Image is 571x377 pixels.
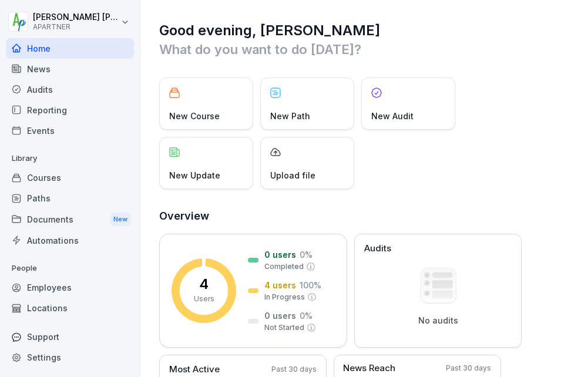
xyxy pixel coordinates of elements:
[264,248,296,261] p: 0 users
[6,298,134,318] a: Locations
[264,309,296,322] p: 0 users
[199,277,209,291] p: 4
[159,40,553,59] p: What do you want to do [DATE]?
[300,248,313,261] p: 0 %
[6,208,134,230] div: Documents
[418,315,458,326] p: No audits
[6,188,134,208] a: Paths
[6,277,134,298] a: Employees
[6,79,134,100] a: Audits
[6,259,134,278] p: People
[6,100,134,120] a: Reporting
[264,261,304,272] p: Completed
[6,230,134,251] a: Automations
[33,23,119,31] p: APARTNER
[300,279,321,291] p: 100 %
[169,169,220,181] p: New Update
[343,362,395,375] p: News Reach
[194,294,214,304] p: Users
[270,110,310,122] p: New Path
[169,363,220,376] p: Most Active
[33,12,119,22] p: [PERSON_NAME] [PERSON_NAME]
[159,21,553,40] h1: Good evening, [PERSON_NAME]
[271,364,317,375] p: Past 30 days
[6,167,134,188] a: Courses
[264,322,304,333] p: Not Started
[110,213,130,226] div: New
[6,59,134,79] a: News
[6,120,134,141] a: Events
[169,110,220,122] p: New Course
[159,208,553,224] h2: Overview
[6,149,134,168] p: Library
[6,208,134,230] a: DocumentsNew
[6,347,134,368] a: Settings
[6,326,134,347] div: Support
[264,279,296,291] p: 4 users
[270,169,315,181] p: Upload file
[364,242,391,255] p: Audits
[446,363,491,373] p: Past 30 days
[300,309,313,322] p: 0 %
[371,110,414,122] p: New Audit
[6,38,134,59] a: Home
[264,292,305,302] p: In Progress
